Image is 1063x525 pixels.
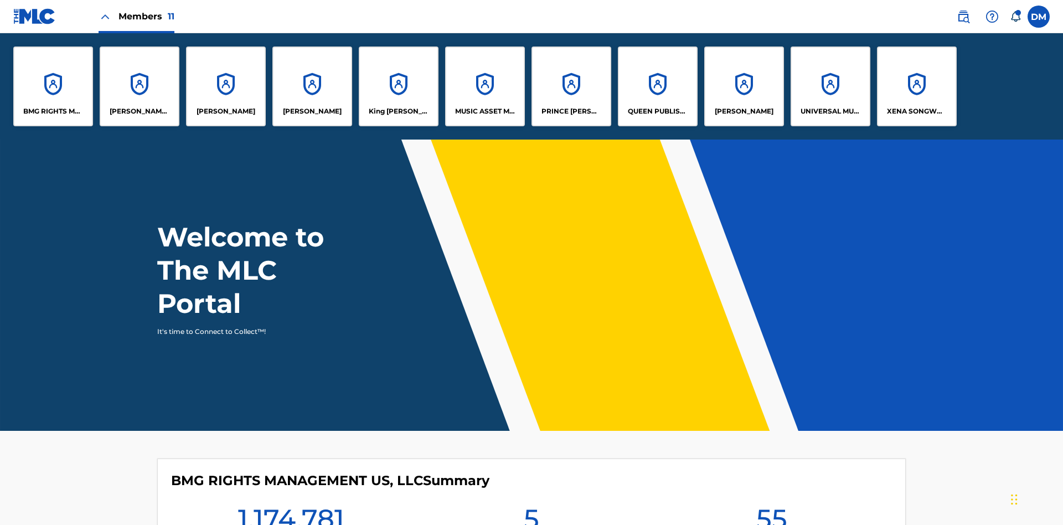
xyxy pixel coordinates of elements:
a: Accounts[PERSON_NAME] SONGWRITER [100,47,179,126]
a: AccountsUNIVERSAL MUSIC PUB GROUP [791,47,870,126]
a: AccountsMUSIC ASSET MANAGEMENT (MAM) [445,47,525,126]
img: help [985,10,999,23]
h1: Welcome to The MLC Portal [157,220,364,320]
p: King McTesterson [369,106,429,116]
p: MUSIC ASSET MANAGEMENT (MAM) [455,106,515,116]
div: Notifications [1010,11,1021,22]
div: Drag [1011,483,1018,516]
p: PRINCE MCTESTERSON [541,106,602,116]
a: AccountsKing [PERSON_NAME] [359,47,438,126]
span: 11 [168,11,174,22]
img: Close [99,10,112,23]
a: Accounts[PERSON_NAME] [186,47,266,126]
p: UNIVERSAL MUSIC PUB GROUP [801,106,861,116]
p: BMG RIGHTS MANAGEMENT US, LLC [23,106,84,116]
iframe: Chat Widget [1008,472,1063,525]
a: Accounts[PERSON_NAME] [704,47,784,126]
a: AccountsPRINCE [PERSON_NAME] [531,47,611,126]
p: CLEO SONGWRITER [110,106,170,116]
a: AccountsQUEEN PUBLISHA [618,47,698,126]
h4: BMG RIGHTS MANAGEMENT US, LLC [171,472,489,489]
p: EYAMA MCSINGER [283,106,342,116]
p: RONALD MCTESTERSON [715,106,773,116]
img: search [957,10,970,23]
span: Members [118,10,174,23]
p: ELVIS COSTELLO [197,106,255,116]
p: QUEEN PUBLISHA [628,106,688,116]
p: It's time to Connect to Collect™! [157,327,349,337]
p: XENA SONGWRITER [887,106,947,116]
img: MLC Logo [13,8,56,24]
a: Accounts[PERSON_NAME] [272,47,352,126]
div: Help [981,6,1003,28]
a: Public Search [952,6,974,28]
div: User Menu [1028,6,1050,28]
a: AccountsBMG RIGHTS MANAGEMENT US, LLC [13,47,93,126]
a: AccountsXENA SONGWRITER [877,47,957,126]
